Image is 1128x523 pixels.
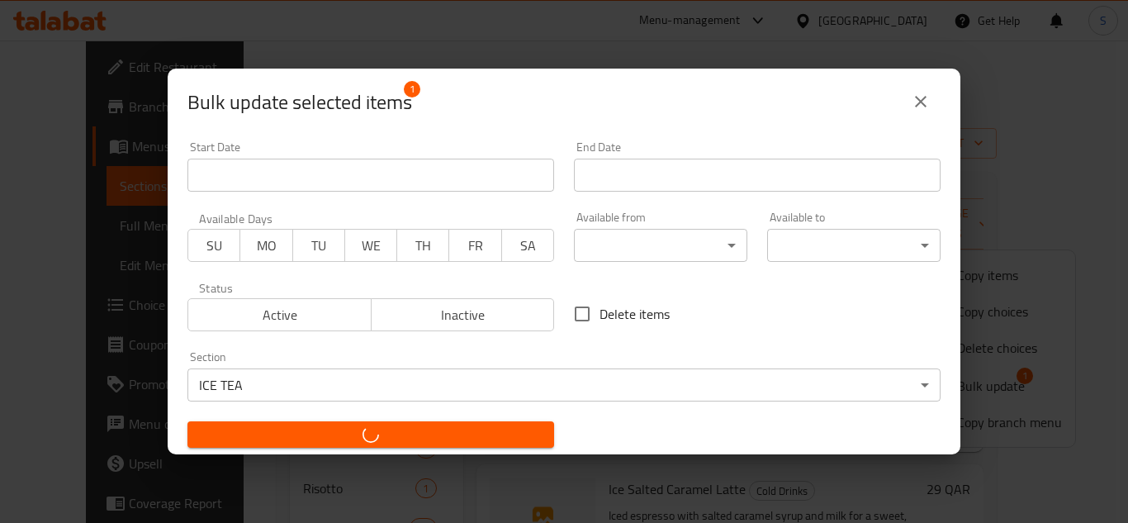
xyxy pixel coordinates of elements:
button: close [901,82,941,121]
button: TH [396,229,449,262]
span: Selected items count [187,89,412,116]
span: MO [247,234,286,258]
span: Inactive [378,303,548,327]
button: TU [292,229,345,262]
button: Inactive [371,298,555,331]
button: MO [239,229,292,262]
button: SA [501,229,554,262]
span: Active [195,303,365,327]
span: SA [509,234,547,258]
button: Active [187,298,372,331]
div: ​ [767,229,941,262]
span: TH [404,234,443,258]
div: ​ [574,229,747,262]
span: SU [195,234,234,258]
span: WE [352,234,391,258]
span: TU [300,234,339,258]
span: FR [456,234,495,258]
button: SU [187,229,240,262]
button: WE [344,229,397,262]
span: 1 [404,81,420,97]
span: Delete items [600,304,670,324]
button: FR [448,229,501,262]
div: ICE TEA [187,368,941,402]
